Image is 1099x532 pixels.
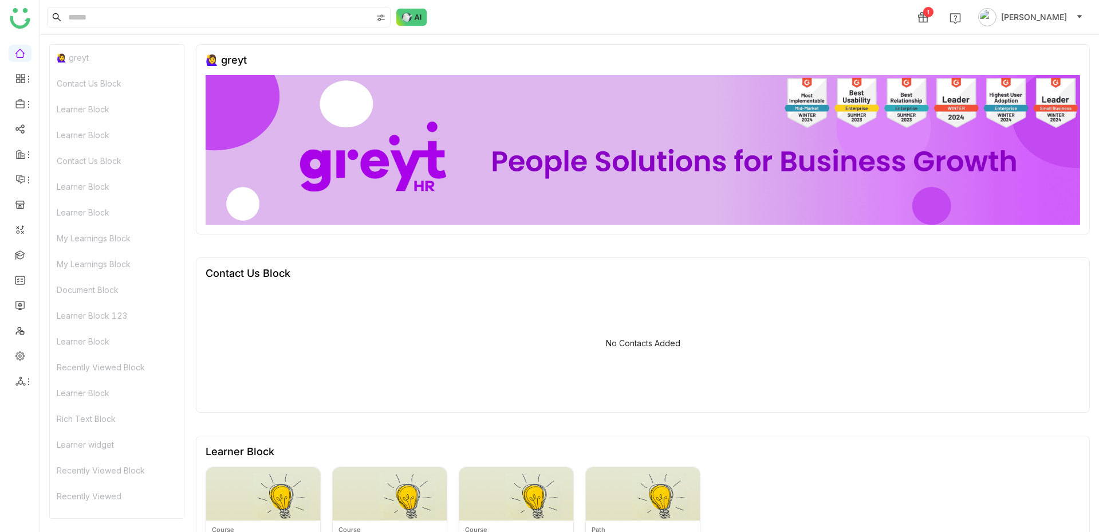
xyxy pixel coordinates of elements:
div: 🙋‍♀️ greyt [50,45,184,71]
div: Learner Block [50,174,184,199]
div: No Contacts Added [606,338,680,348]
div: 1 [923,7,933,17]
span: [PERSON_NAME] [1001,11,1067,24]
div: My Learnings Block [50,251,184,277]
div: Rich Text Block [50,406,184,432]
div: Contact Us Block [50,71,184,96]
img: search-type.svg [376,13,385,22]
div: Recently Viewed Block [50,354,184,380]
img: Thumbnail [586,467,700,521]
img: Thumbnail [333,467,447,521]
div: Learner Block [206,445,274,457]
img: ask-buddy-normal.svg [396,9,427,26]
img: logo [10,8,30,29]
div: Learner Block [50,199,184,225]
div: Learner Block 123 [50,303,184,328]
div: My Learnings Block [50,225,184,251]
img: avatar [978,8,996,26]
div: 🙋‍♀️ greyt [206,54,247,66]
div: Learner Block [50,380,184,406]
div: Learner widget [50,432,184,457]
div: Contact Us Block [50,148,184,174]
div: Document Block [50,277,184,303]
div: Contact Us Block [206,267,290,279]
div: Learner Block [50,96,184,122]
img: Thumbnail [459,467,573,521]
img: 68ca8a786afc163911e2cfd3 [206,75,1080,225]
div: Recently Viewed Block [50,457,184,483]
img: help.svg [950,13,961,24]
img: Thumbnail [206,467,320,521]
div: Learner Block [50,328,184,354]
div: Recently Viewed [50,483,184,509]
button: [PERSON_NAME] [976,8,1085,26]
div: Learner Block [50,122,184,148]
